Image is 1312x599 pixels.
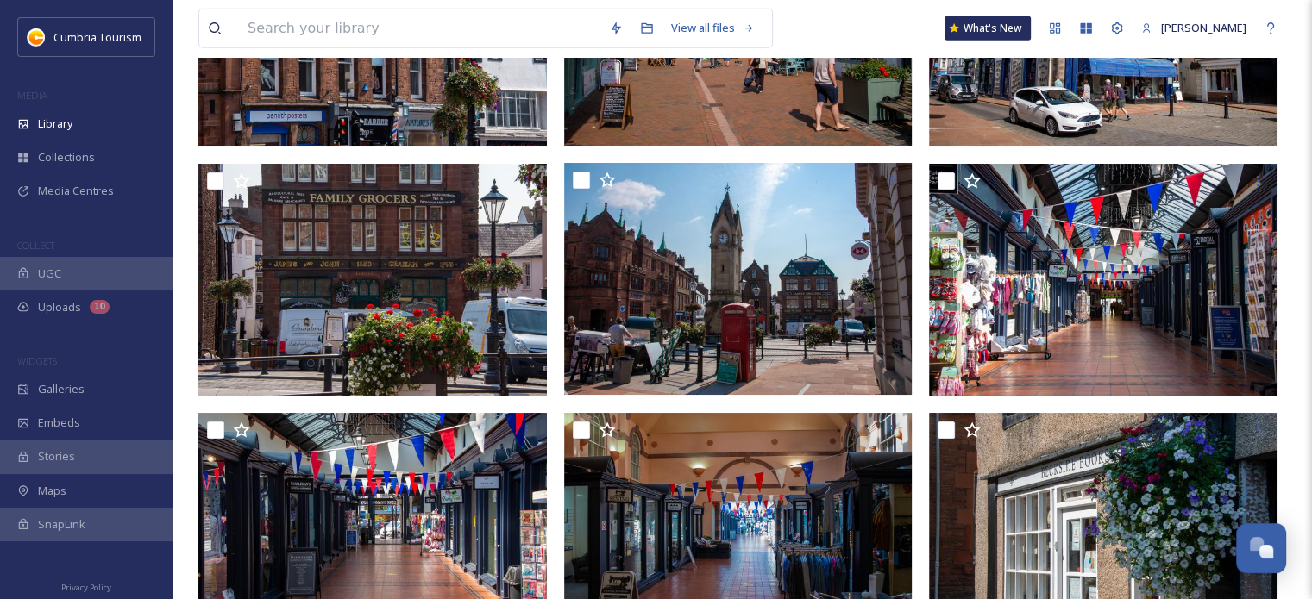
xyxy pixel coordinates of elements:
[17,89,47,102] span: MEDIA
[1133,11,1255,45] a: [PERSON_NAME]
[61,576,111,596] a: Privacy Policy
[662,11,763,45] a: View all files
[38,448,75,465] span: Stories
[38,183,114,199] span: Media Centres
[198,164,547,396] img: Attract and Disperse (1046 of 1364).jpg
[38,115,72,132] span: Library
[564,163,913,396] img: Attract and Disperse (1045 of 1364).jpg
[17,239,54,252] span: COLLECT
[1236,523,1286,573] button: Open Chat
[28,28,45,46] img: images.jpg
[945,16,1031,41] a: What's New
[929,164,1277,396] img: Attract and Disperse (1044 of 1364).jpg
[38,149,95,165] span: Collections
[38,483,66,499] span: Maps
[38,415,80,431] span: Embeds
[38,299,81,315] span: Uploads
[53,29,141,45] span: Cumbria Tourism
[239,9,600,47] input: Search your library
[38,265,61,282] span: UGC
[61,582,111,593] span: Privacy Policy
[38,516,85,533] span: SnapLink
[38,381,85,397] span: Galleries
[17,354,57,367] span: WIDGETS
[90,300,110,314] div: 10
[1161,20,1246,35] span: [PERSON_NAME]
